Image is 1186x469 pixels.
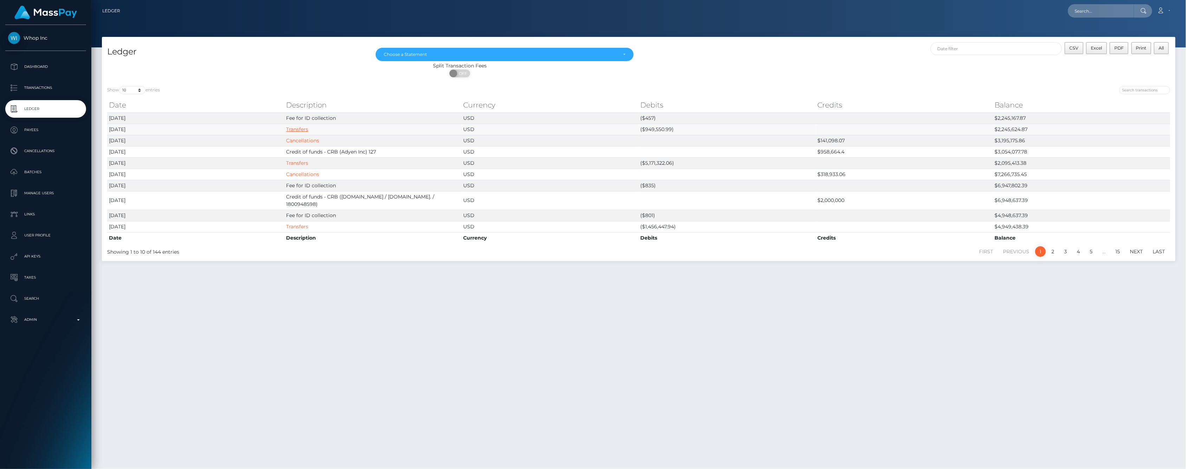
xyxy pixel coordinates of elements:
[5,121,86,139] a: Payees
[1149,246,1169,257] a: Last
[1065,42,1083,54] button: CSV
[639,221,816,232] td: ($1,456,447.94)
[461,180,639,191] td: USD
[8,125,83,135] p: Payees
[816,146,993,157] td: $958,664.4
[286,223,308,230] a: Transfers
[5,227,86,244] a: User Profile
[1114,45,1124,51] span: PDF
[107,98,284,112] th: Date
[816,98,993,112] th: Credits
[993,221,1170,232] td: $4,949,438.39
[461,191,639,210] td: USD
[102,4,120,18] a: Ledger
[5,35,86,41] span: Whop Inc
[461,124,639,135] td: USD
[284,180,461,191] td: Fee for ID collection
[5,58,86,76] a: Dashboard
[384,52,617,57] div: Choose a Statement
[286,126,308,132] a: Transfers
[461,98,639,112] th: Currency
[461,157,639,169] td: USD
[5,206,86,223] a: Links
[993,112,1170,124] td: $2,245,167.87
[107,169,284,180] td: [DATE]
[1073,246,1084,257] a: 4
[107,191,284,210] td: [DATE]
[1112,246,1124,257] a: 15
[1091,45,1102,51] span: Excel
[816,191,993,210] td: $2,000,000
[8,104,83,114] p: Ledger
[816,232,993,243] th: Credits
[993,232,1170,243] th: Balance
[1110,42,1129,54] button: PDF
[102,62,818,70] div: Split Transaction Fees
[8,272,83,283] p: Taxes
[107,112,284,124] td: [DATE]
[5,100,86,118] a: Ledger
[286,160,308,166] a: Transfers
[1136,45,1147,51] span: Print
[993,98,1170,112] th: Balance
[1086,246,1097,257] a: 5
[8,293,83,304] p: Search
[461,135,639,146] td: USD
[461,232,639,243] th: Currency
[1035,246,1046,257] a: 1
[107,232,284,243] th: Date
[993,146,1170,157] td: $3,054,077.78
[5,184,86,202] a: Manage Users
[1086,42,1107,54] button: Excel
[1159,45,1164,51] span: All
[8,209,83,220] p: Links
[639,98,816,112] th: Debits
[1070,45,1079,51] span: CSV
[993,157,1170,169] td: $2,095,413.38
[8,146,83,156] p: Cancellations
[8,314,83,325] p: Admin
[107,180,284,191] td: [DATE]
[107,86,160,94] label: Show entries
[1068,4,1134,18] input: Search...
[5,269,86,286] a: Taxes
[284,232,461,243] th: Description
[107,210,284,221] td: [DATE]
[1061,246,1071,257] a: 3
[8,188,83,198] p: Manage Users
[8,251,83,262] p: API Keys
[639,157,816,169] td: ($5,171,322.06)
[461,210,639,221] td: USD
[284,146,461,157] td: Credit of funds - CRB (Adyen Inc) 127
[993,124,1170,135] td: $2,245,624.87
[1126,246,1147,257] a: Next
[993,191,1170,210] td: $6,948,637.39
[286,137,319,144] a: Cancellations
[931,42,1062,55] input: Date filter
[284,98,461,112] th: Description
[639,112,816,124] td: ($457)
[5,311,86,328] a: Admin
[14,6,77,19] img: MassPay Logo
[993,169,1170,180] td: $7,266,735.45
[993,135,1170,146] td: $3,195,175.86
[284,191,461,210] td: Credit of funds - CRB ([DOMAIN_NAME] / [DOMAIN_NAME]. / 1800948598)
[1154,42,1169,54] button: All
[816,169,993,180] td: $318,933.06
[119,86,145,94] select: Showentries
[639,210,816,221] td: ($801)
[1119,86,1170,94] input: Search transactions
[453,70,471,77] span: OFF
[8,230,83,241] p: User Profile
[8,61,83,72] p: Dashboard
[461,169,639,180] td: USD
[8,167,83,177] p: Batches
[1048,246,1058,257] a: 2
[816,135,993,146] td: $141,098.07
[107,124,284,135] td: [DATE]
[461,221,639,232] td: USD
[284,210,461,221] td: Fee for ID collection
[461,146,639,157] td: USD
[8,83,83,93] p: Transactions
[639,124,816,135] td: ($949,550.99)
